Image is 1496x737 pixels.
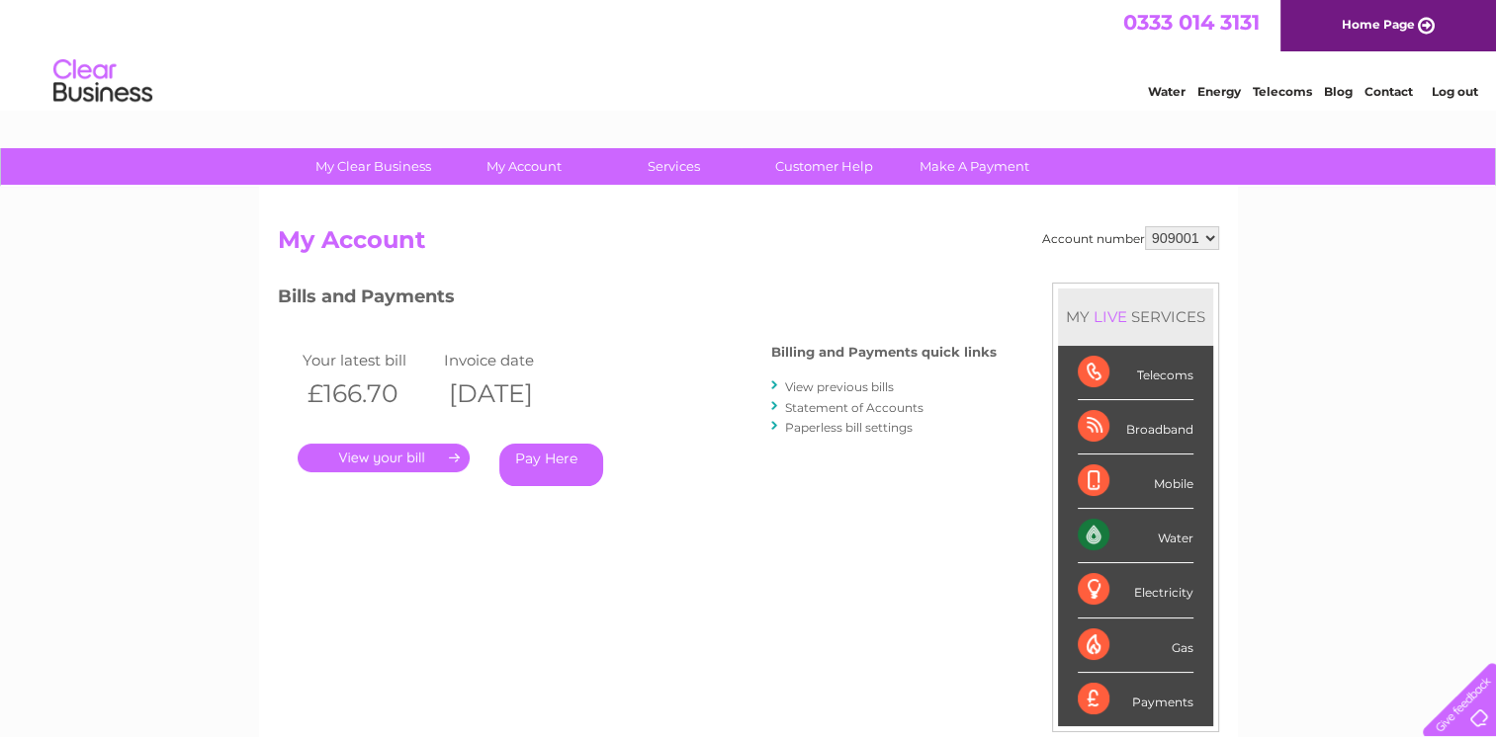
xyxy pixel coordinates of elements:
[439,347,581,373] td: Invoice date
[282,11,1216,96] div: Clear Business is a trading name of Verastar Limited (registered in [GEOGRAPHIC_DATA] No. 3667643...
[1078,673,1193,726] div: Payments
[893,148,1056,185] a: Make A Payment
[1253,84,1312,99] a: Telecoms
[785,379,894,394] a: View previous bills
[439,373,581,414] th: [DATE]
[785,420,913,435] a: Paperless bill settings
[298,444,470,472] a: .
[743,148,906,185] a: Customer Help
[1123,10,1260,35] a: 0333 014 3131
[1058,288,1213,345] div: MY SERVICES
[771,345,997,360] h4: Billing and Payments quick links
[278,226,1219,264] h2: My Account
[278,283,997,317] h3: Bills and Payments
[442,148,605,185] a: My Account
[1364,84,1413,99] a: Contact
[298,347,440,373] td: Your latest bill
[1078,400,1193,454] div: Broadband
[1078,454,1193,509] div: Mobile
[1078,509,1193,563] div: Water
[1078,618,1193,673] div: Gas
[1078,346,1193,400] div: Telecoms
[1197,84,1241,99] a: Energy
[785,400,924,415] a: Statement of Accounts
[1148,84,1186,99] a: Water
[1042,226,1219,250] div: Account number
[1090,307,1131,326] div: LIVE
[1078,563,1193,617] div: Electricity
[298,373,440,414] th: £166.70
[1324,84,1353,99] a: Blog
[1431,84,1477,99] a: Log out
[52,51,153,112] img: logo.png
[592,148,755,185] a: Services
[499,444,603,486] a: Pay Here
[292,148,455,185] a: My Clear Business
